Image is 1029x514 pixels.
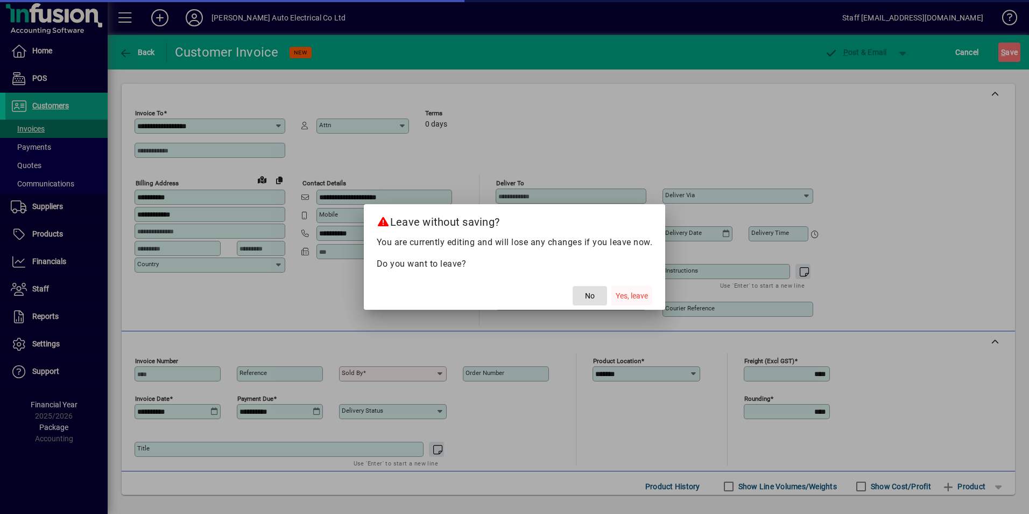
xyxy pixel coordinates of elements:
h2: Leave without saving? [364,204,666,235]
button: No [573,286,607,305]
p: You are currently editing and will lose any changes if you leave now. [377,236,653,249]
p: Do you want to leave? [377,258,653,270]
span: No [585,290,595,302]
span: Yes, leave [616,290,648,302]
button: Yes, leave [611,286,652,305]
